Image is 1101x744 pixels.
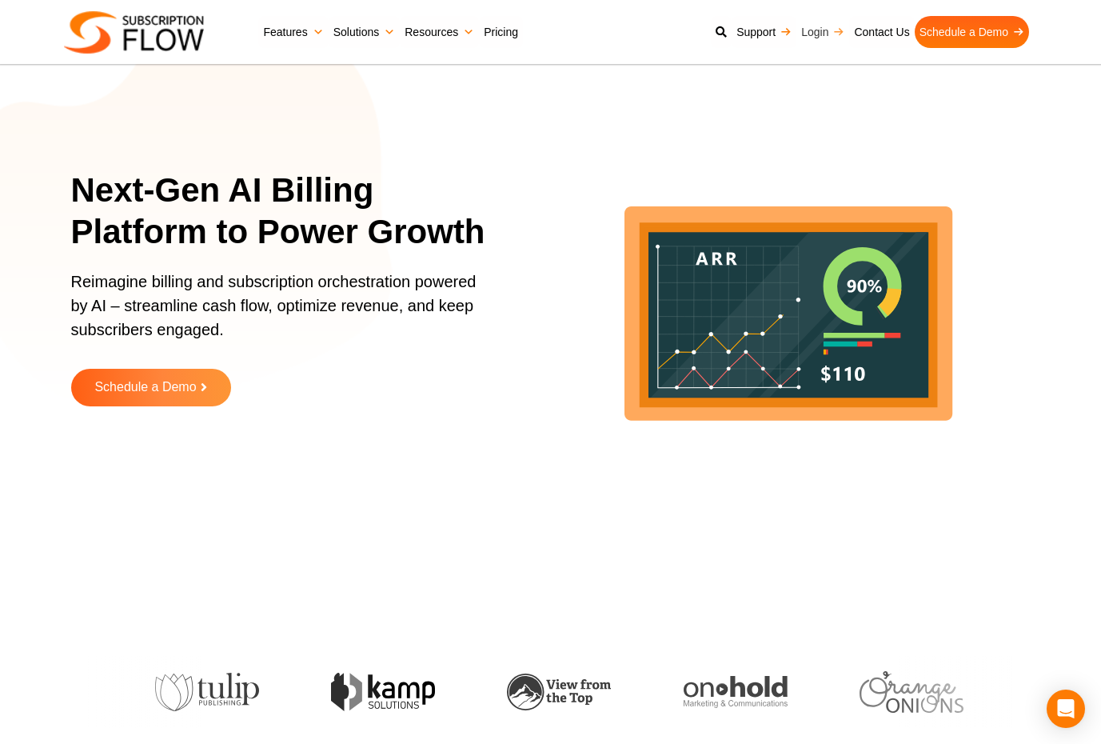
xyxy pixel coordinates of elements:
[479,16,523,48] a: Pricing
[329,16,401,48] a: Solutions
[258,16,328,48] a: Features
[400,16,479,48] a: Resources
[849,16,914,48] a: Contact Us
[64,11,204,54] img: Subscriptionflow
[732,16,796,48] a: Support
[915,16,1029,48] a: Schedule a Demo
[1047,690,1085,728] div: Open Intercom Messenger
[796,16,849,48] a: Login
